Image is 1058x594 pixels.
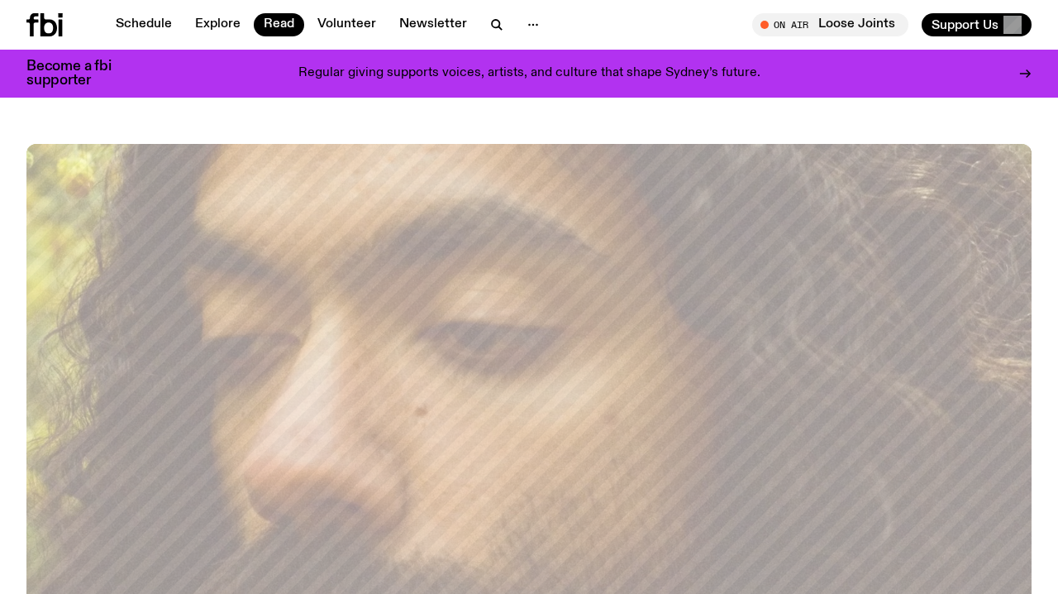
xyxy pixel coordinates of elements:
[307,13,386,36] a: Volunteer
[389,13,477,36] a: Newsletter
[26,60,132,88] h3: Become a fbi supporter
[298,66,760,81] p: Regular giving supports voices, artists, and culture that shape Sydney’s future.
[185,13,250,36] a: Explore
[254,13,304,36] a: Read
[106,13,182,36] a: Schedule
[752,13,908,36] button: On AirLoose Joints
[922,13,1032,36] button: Support Us
[932,17,998,32] span: Support Us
